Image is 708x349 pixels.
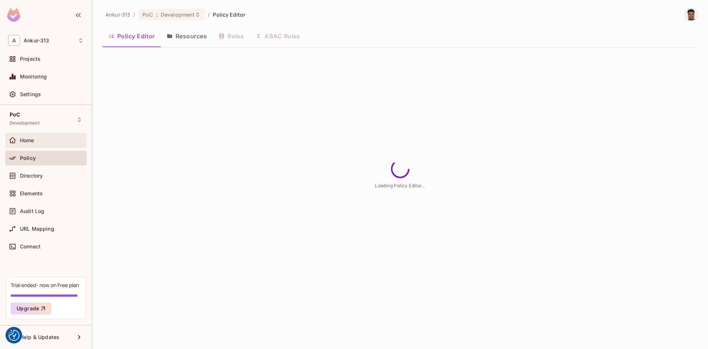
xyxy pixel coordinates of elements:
[20,74,47,80] span: Monitoring
[10,112,20,118] span: PoC
[105,11,130,18] span: the active workspace
[142,11,153,18] span: PoC
[213,11,245,18] span: Policy Editor
[20,91,41,97] span: Settings
[7,8,20,22] img: SReyMgAAAABJRU5ErkJggg==
[375,182,425,188] span: Loading Policy Editor...
[20,173,43,179] span: Directory
[156,12,158,18] span: :
[208,11,210,18] li: /
[20,334,59,340] span: Help & Updates
[133,11,135,18] li: /
[20,155,36,161] span: Policy
[161,27,213,45] button: Resources
[20,191,43,196] span: Elements
[103,27,161,45] button: Policy Editor
[685,8,697,21] img: Vladimir Shopov
[20,137,34,143] span: Home
[20,226,54,232] span: URL Mapping
[20,208,44,214] span: Audit Log
[24,38,49,43] span: Workspace: Ankur-313
[8,35,20,46] span: A
[10,120,39,126] span: Development
[8,330,20,341] button: Consent Preferences
[161,11,195,18] span: Development
[11,303,51,314] button: Upgrade
[20,244,41,249] span: Connect
[20,56,41,62] span: Projects
[8,330,20,341] img: Revisit consent button
[11,282,79,289] div: Trial ended- now on Free plan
